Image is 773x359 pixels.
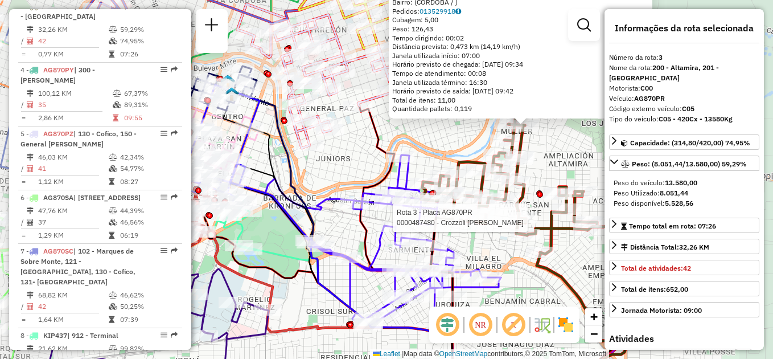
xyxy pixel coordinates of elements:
[27,38,34,44] i: Total de Atividades
[20,112,26,124] td: =
[557,316,575,334] img: Exibir/Ocultar setores
[113,101,121,108] i: % de utilização da cubagem
[120,289,177,301] td: 46,62%
[27,165,34,172] i: Total de Atividades
[224,87,239,101] img: UDC - Córdoba
[109,303,117,310] i: % de utilização da cubagem
[20,247,135,286] span: | 102 - Marques de Sobre Monte, 121 - [GEOGRAPHIC_DATA], 130 - Cofico, 131- [GEOGRAPHIC_DATA]
[120,217,177,228] td: 46,56%
[161,247,167,254] em: Opções
[609,134,759,150] a: Capacidade: (314,80/420,00) 74,95%
[500,311,527,338] span: Exibir rótulo
[120,230,177,241] td: 06:19
[20,35,26,47] td: /
[392,60,649,69] div: Horário previsto de chegada: [DATE] 09:34
[171,194,178,201] em: Rota exportada
[609,333,759,344] h4: Atividades
[609,156,759,171] a: Peso: (8.051,44/13.580,00) 59,29%
[533,316,551,334] img: Fluxo de ruas
[109,38,117,44] i: % de utilização da cubagem
[392,15,438,24] span: Cubagem: 5,00
[109,26,117,33] i: % de utilização do peso
[43,129,73,138] span: AG870PZ
[439,350,488,358] a: OpenStreetMap
[109,178,114,185] i: Tempo total em rota
[38,343,108,354] td: 21,62 KM
[609,63,719,82] strong: 200 - Altamira, 201 - [GEOGRAPHIC_DATA]
[585,308,602,325] a: Zoom in
[20,230,26,241] td: =
[20,66,95,84] span: | 300 - [PERSON_NAME]
[120,176,177,187] td: 08:27
[38,230,108,241] td: 1,29 KM
[614,188,755,198] div: Peso Utilizado:
[109,51,114,58] i: Tempo total em rota
[38,289,108,301] td: 68,82 KM
[585,325,602,342] a: Zoom out
[402,350,404,358] span: |
[467,311,494,338] span: Ocultar NR
[109,154,117,161] i: % de utilização do peso
[660,189,688,197] strong: 8.051,44
[609,218,759,233] a: Tempo total em rota: 07:26
[666,285,688,293] strong: 652,00
[124,112,178,124] td: 09:55
[630,138,750,147] span: Capacidade: (314,80/420,00) 74,95%
[609,281,759,296] a: Total de itens:652,00
[614,198,755,209] div: Peso disponível:
[20,314,26,325] td: =
[43,2,74,10] span: AG870PR
[27,101,34,108] i: Total de Atividades
[161,332,167,338] em: Opções
[120,163,177,174] td: 54,77%
[683,264,691,272] strong: 42
[609,93,759,104] div: Veículo:
[20,247,135,286] span: 7 -
[27,345,34,352] i: Distância Total
[27,303,34,310] i: Total de Atividades
[120,301,177,312] td: 50,25%
[38,314,108,325] td: 1,64 KM
[590,309,598,324] span: +
[665,178,697,187] strong: 13.580,00
[640,84,653,92] strong: C00
[20,331,118,340] span: 8 -
[632,160,747,168] span: Peso: (8.051,44/13.580,00) 59,29%
[20,2,141,21] span: | 200 - Altamira, 201 - [GEOGRAPHIC_DATA]
[20,301,26,312] td: /
[659,53,663,62] strong: 3
[392,87,649,96] div: Horário previsto de saída: [DATE] 09:42
[171,247,178,254] em: Rota exportada
[609,83,759,93] div: Motorista:
[609,63,759,83] div: Nome da rota:
[120,205,177,217] td: 44,39%
[43,193,73,202] span: AG870SA
[27,207,34,214] i: Distância Total
[38,152,108,163] td: 46,03 KM
[171,332,178,338] em: Rota exportada
[200,14,223,39] a: Nova sessão e pesquisa
[38,35,108,47] td: 42
[573,14,595,36] a: Exibir filtros
[109,345,117,352] i: % de utilização do peso
[171,130,178,137] em: Rota exportada
[20,163,26,174] td: /
[621,264,691,272] span: Total de atividades:
[27,219,34,226] i: Total de Atividades
[38,99,112,111] td: 35
[20,66,95,84] span: 4 -
[120,343,177,354] td: 99,82%
[20,217,26,228] td: /
[590,327,598,341] span: −
[420,7,461,15] a: 013529918
[392,104,649,113] div: Quantidade pallets: 0,119
[38,24,108,35] td: 32,26 KM
[43,66,74,74] span: AG870PY
[161,194,167,201] em: Opções
[120,35,177,47] td: 74,95%
[373,350,400,358] a: Leaflet
[120,314,177,325] td: 07:39
[20,48,26,60] td: =
[38,112,112,124] td: 2,86 KM
[38,217,108,228] td: 37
